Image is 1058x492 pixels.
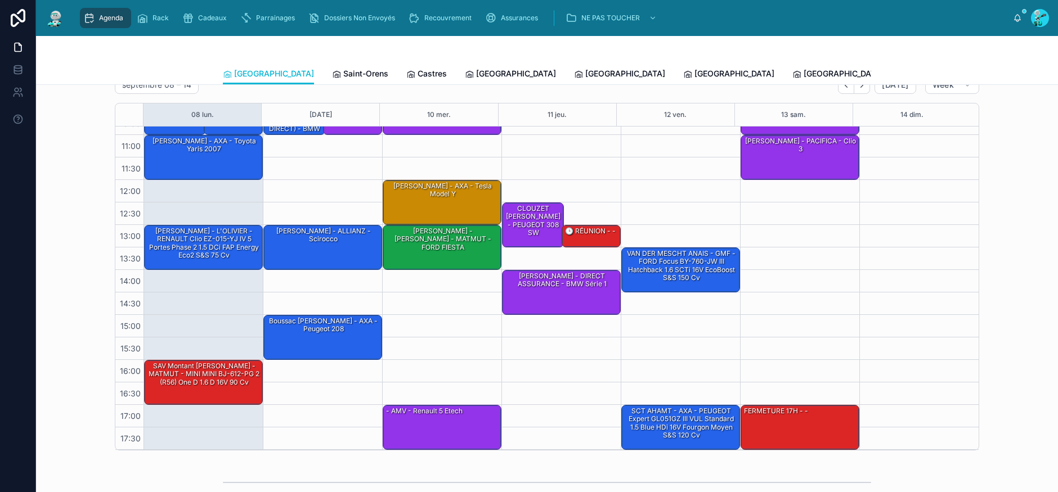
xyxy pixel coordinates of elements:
[118,411,144,421] span: 17:00
[153,13,169,22] span: Rack
[548,103,567,126] button: 11 jeu.
[266,316,381,335] div: Boussac [PERSON_NAME] - AXA - Peugeot 208
[264,225,382,269] div: [PERSON_NAME] - ALLIANZ - Scirocco
[45,9,65,27] img: App logo
[198,13,227,22] span: Cadeaux
[781,103,806,126] button: 13 sam.
[925,76,979,94] button: Week
[117,119,144,128] span: 10:30
[743,136,858,155] div: [PERSON_NAME] - PACIFICA - clio 3
[117,389,144,398] span: 16:30
[145,136,262,179] div: [PERSON_NAME] - AXA - Toyota Yaris 2007
[900,103,923,126] button: 14 dim.
[741,136,859,179] div: [PERSON_NAME] - PACIFICA - clio 3
[418,68,447,79] span: Castres
[383,180,501,224] div: [PERSON_NAME] - AXA - Tesla model y
[465,64,556,86] a: [GEOGRAPHIC_DATA]
[427,103,451,126] button: 10 mer.
[501,13,538,22] span: Assurances
[80,8,131,28] a: Agenda
[622,248,739,292] div: VAN DER MESCHT ANAIS - GMF - FORD Focus BY-760-JW III Hatchback 1.6 SCTi 16V EcoBoost S&S 150 cv
[146,226,262,261] div: [PERSON_NAME] - L'OLIVIER - RENAULT Clio EZ-015-YJ IV 5 Portes Phase 2 1.5 dCi FAP Energy eco2 S&...
[383,405,501,449] div: - AMV - Renault 5 etech
[266,226,381,245] div: [PERSON_NAME] - ALLIANZ - Scirocco
[424,13,472,22] span: Recouvrement
[385,406,464,416] div: - AMV - Renault 5 etech
[119,164,144,173] span: 11:30
[324,13,395,22] span: Dossiers Non Envoyés
[482,8,546,28] a: Assurances
[622,405,739,449] div: SCT AHAMT - AXA - PEUGEOT Expert GL051GZ III VUL Standard 1.5 Blue HDi 16V Fourgon moyen S&S 120 cv
[223,64,314,85] a: [GEOGRAPHIC_DATA]
[383,225,501,269] div: [PERSON_NAME] - [PERSON_NAME] - MATMUT - FORD FIESTA
[332,64,388,86] a: Saint-Orens
[562,225,621,247] div: 🕒 RÉUNION - -
[694,68,774,79] span: [GEOGRAPHIC_DATA]
[503,270,620,314] div: [PERSON_NAME] - DIRECT ASSURANCE - BMW série 1
[146,136,262,155] div: [PERSON_NAME] - AXA - Toyota Yaris 2007
[792,64,884,86] a: [GEOGRAPHIC_DATA]
[562,8,662,28] a: NE PAS TOUCHER
[119,141,144,151] span: 11:00
[664,103,687,126] button: 12 ven.
[476,68,556,79] span: [GEOGRAPHIC_DATA]
[117,366,144,376] span: 16:00
[585,68,665,79] span: [GEOGRAPHIC_DATA]
[385,181,500,200] div: [PERSON_NAME] - AXA - Tesla model y
[574,64,665,86] a: [GEOGRAPHIC_DATA]
[191,103,214,126] button: 08 lun.
[234,68,314,79] span: [GEOGRAPHIC_DATA]
[743,406,809,416] div: FERMETURE 17H - -
[117,209,144,218] span: 12:30
[117,231,144,241] span: 13:00
[145,360,262,404] div: SAV montant [PERSON_NAME] - MATMUT - MINI MINI BJ-612-PG 2 (R56) One D 1.6 D 16V 90 cv
[264,315,382,359] div: Boussac [PERSON_NAME] - AXA - Peugeot 208
[117,276,144,286] span: 14:00
[117,186,144,196] span: 12:00
[237,8,303,28] a: Parrainages
[504,204,563,238] div: CLOUZET [PERSON_NAME] - PEUGEOT 308 SW
[804,68,884,79] span: [GEOGRAPHIC_DATA]
[310,103,332,126] button: [DATE]
[564,226,617,236] div: 🕒 RÉUNION - -
[145,225,262,269] div: [PERSON_NAME] - L'OLIVIER - RENAULT Clio EZ-015-YJ IV 5 Portes Phase 2 1.5 dCi FAP Energy eco2 S&...
[933,80,954,90] span: Week
[179,8,235,28] a: Cadeaux
[118,321,144,331] span: 15:00
[875,76,916,94] button: [DATE]
[74,6,1013,30] div: scrollable content
[118,344,144,353] span: 15:30
[741,405,859,449] div: FERMETURE 17H - -
[343,68,388,79] span: Saint-Orens
[122,79,191,91] h2: septembre 08 – 14
[683,64,774,86] a: [GEOGRAPHIC_DATA]
[405,8,479,28] a: Recouvrement
[624,249,739,283] div: VAN DER MESCHT ANAIS - GMF - FORD Focus BY-760-JW III Hatchback 1.6 SCTi 16V EcoBoost S&S 150 cv
[504,271,620,290] div: [PERSON_NAME] - DIRECT ASSURANCE - BMW série 1
[117,254,144,263] span: 13:30
[385,226,500,252] div: [PERSON_NAME] - [PERSON_NAME] - MATMUT - FORD FIESTA
[854,76,870,94] button: Next
[406,64,447,86] a: Castres
[503,203,563,247] div: CLOUZET [PERSON_NAME] - PEUGEOT 308 SW
[838,76,854,94] button: Back
[117,299,144,308] span: 14:30
[581,13,640,22] span: NE PAS TOUCHER
[146,361,262,387] div: SAV montant [PERSON_NAME] - MATMUT - MINI MINI BJ-612-PG 2 (R56) One D 1.6 D 16V 90 cv
[118,434,144,443] span: 17:30
[256,13,295,22] span: Parrainages
[133,8,177,28] a: Rack
[99,13,123,22] span: Agenda
[305,8,403,28] a: Dossiers Non Envoyés
[882,80,908,90] span: [DATE]
[624,406,739,441] div: SCT AHAMT - AXA - PEUGEOT Expert GL051GZ III VUL Standard 1.5 Blue HDi 16V Fourgon moyen S&S 120 cv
